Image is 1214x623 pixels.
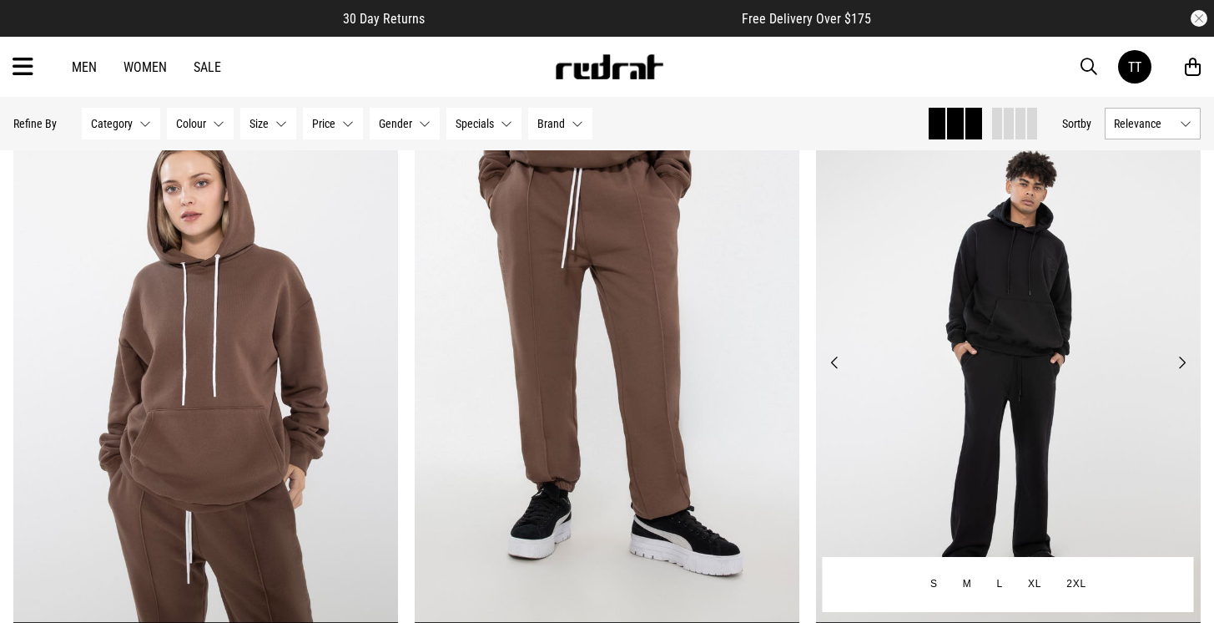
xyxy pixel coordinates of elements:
[984,570,1015,600] button: L
[312,117,335,130] span: Price
[343,11,425,27] span: 30 Day Returns
[824,352,845,372] button: Previous
[167,108,234,139] button: Colour
[13,117,57,130] p: Refine By
[1105,108,1201,139] button: Relevance
[458,10,708,27] iframe: Customer reviews powered by Trustpilot
[13,7,63,57] button: Open LiveChat chat widget
[742,11,871,27] span: Free Delivery Over $175
[554,54,664,79] img: Redrat logo
[123,59,167,75] a: Women
[1081,117,1091,130] span: by
[1171,352,1192,372] button: Next
[528,108,592,139] button: Brand
[918,570,950,600] button: S
[446,108,521,139] button: Specials
[1015,570,1054,600] button: XL
[1062,114,1091,134] button: Sortby
[72,59,97,75] a: Men
[370,108,440,139] button: Gender
[379,117,412,130] span: Gender
[82,108,160,139] button: Category
[1114,117,1173,130] span: Relevance
[537,117,565,130] span: Brand
[176,117,206,130] span: Colour
[240,108,296,139] button: Size
[950,570,985,600] button: M
[91,117,133,130] span: Category
[1054,570,1099,600] button: 2XL
[1128,59,1141,75] div: TT
[194,59,221,75] a: Sale
[456,117,494,130] span: Specials
[249,117,269,130] span: Size
[303,108,363,139] button: Price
